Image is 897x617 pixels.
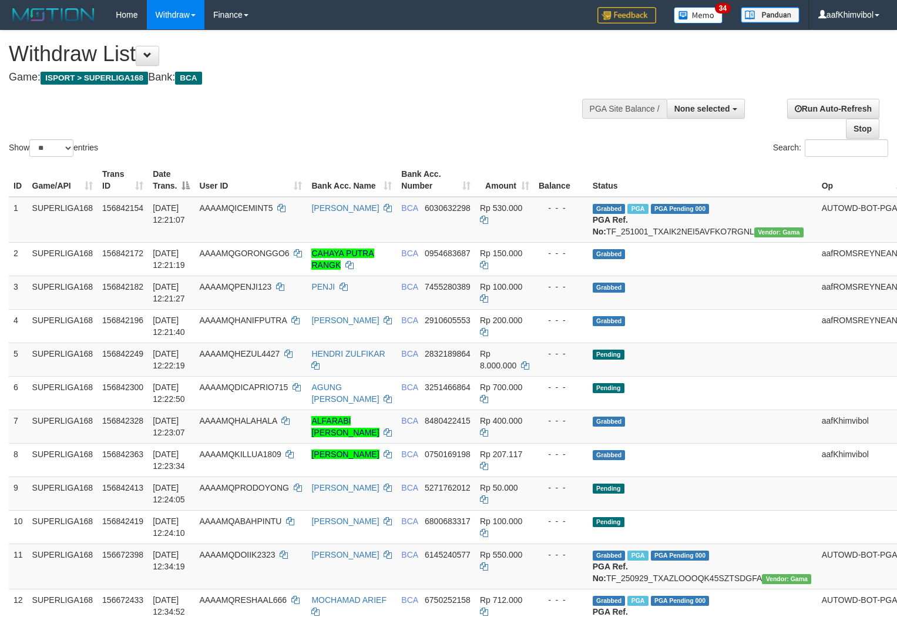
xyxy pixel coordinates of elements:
[425,203,471,213] span: Copy 6030632298 to clipboard
[29,139,73,157] select: Showentries
[9,276,28,309] td: 3
[153,203,185,224] span: [DATE] 12:21:07
[401,282,418,291] span: BCA
[401,349,418,358] span: BCA
[199,450,281,459] span: AAAAMQKILLUA1809
[9,477,28,510] td: 9
[425,282,471,291] span: Copy 7455280389 to clipboard
[754,227,804,237] span: Vendor URL: https://trx31.1velocity.biz
[153,450,185,471] span: [DATE] 12:23:34
[28,477,98,510] td: SUPERLIGA168
[627,551,648,561] span: Marked by aafsoycanthlai
[199,316,287,325] span: AAAAMQHANIFPUTRA
[311,203,379,213] a: [PERSON_NAME]
[401,483,418,492] span: BCA
[846,119,879,139] a: Stop
[199,383,288,392] span: AAAAMQDICAPRIO715
[9,197,28,243] td: 1
[480,203,522,213] span: Rp 530.000
[311,349,385,358] a: HENDRI ZULFIKAR
[667,99,745,119] button: None selected
[28,443,98,477] td: SUPERLIGA168
[28,276,98,309] td: SUPERLIGA168
[311,483,379,492] a: [PERSON_NAME]
[9,309,28,343] td: 4
[153,249,185,270] span: [DATE] 12:21:19
[199,595,287,605] span: AAAAMQRESHAAL666
[401,249,418,258] span: BCA
[9,544,28,589] td: 11
[539,348,583,360] div: - - -
[28,163,98,197] th: Game/API: activate to sort column ascending
[593,316,626,326] span: Grabbed
[28,197,98,243] td: SUPERLIGA168
[593,350,624,360] span: Pending
[102,349,143,358] span: 156842249
[593,283,626,293] span: Grabbed
[480,349,516,370] span: Rp 8.000.000
[425,316,471,325] span: Copy 2910605553 to clipboard
[593,215,628,236] b: PGA Ref. No:
[28,309,98,343] td: SUPERLIGA168
[102,483,143,492] span: 156842413
[102,203,143,213] span: 156842154
[582,99,667,119] div: PGA Site Balance /
[588,544,817,589] td: TF_250929_TXAZLOOOQK45SZTSDGFA
[28,510,98,544] td: SUPERLIGA168
[425,517,471,526] span: Copy 6800683317 to clipboard
[153,416,185,437] span: [DATE] 12:23:07
[593,517,624,527] span: Pending
[425,416,471,425] span: Copy 8480422415 to clipboard
[28,544,98,589] td: SUPERLIGA168
[480,595,522,605] span: Rp 712.000
[311,282,335,291] a: PENJI
[311,517,379,526] a: [PERSON_NAME]
[199,550,275,559] span: AAAAMQDOIIK2323
[153,282,185,303] span: [DATE] 12:21:27
[539,415,583,427] div: - - -
[311,450,379,459] a: [PERSON_NAME]
[153,483,185,504] span: [DATE] 12:24:05
[593,417,626,427] span: Grabbed
[311,316,379,325] a: [PERSON_NAME]
[539,281,583,293] div: - - -
[539,515,583,527] div: - - -
[28,410,98,443] td: SUPERLIGA168
[805,139,888,157] input: Search:
[41,72,148,85] span: ISPORT > SUPERLIGA168
[199,282,271,291] span: AAAAMQPENJI123
[102,550,143,559] span: 156672398
[102,517,143,526] span: 156842419
[28,242,98,276] td: SUPERLIGA168
[401,316,418,325] span: BCA
[401,550,418,559] span: BCA
[425,450,471,459] span: Copy 0750169198 to clipboard
[593,204,626,214] span: Grabbed
[9,343,28,376] td: 5
[539,202,583,214] div: - - -
[627,596,648,606] span: Marked by aafsoycanthlai
[153,349,185,370] span: [DATE] 12:22:19
[199,249,289,258] span: AAAAMQGORONGGO6
[153,517,185,538] span: [DATE] 12:24:10
[425,483,471,492] span: Copy 5271762012 to clipboard
[425,595,471,605] span: Copy 6750252158 to clipboard
[311,416,379,437] a: ALFARABI [PERSON_NAME]
[627,204,648,214] span: Marked by aafsoycanthlai
[9,443,28,477] td: 8
[102,282,143,291] span: 156842182
[401,416,418,425] span: BCA
[539,247,583,259] div: - - -
[153,550,185,571] span: [DATE] 12:34:19
[148,163,194,197] th: Date Trans.: activate to sort column descending
[9,376,28,410] td: 6
[593,249,626,259] span: Grabbed
[307,163,397,197] th: Bank Acc. Name: activate to sort column ascending
[593,562,628,583] b: PGA Ref. No:
[425,550,471,559] span: Copy 6145240577 to clipboard
[674,7,723,24] img: Button%20Memo.svg
[715,3,731,14] span: 34
[534,163,588,197] th: Balance
[311,249,374,270] a: CAHAYA PUTRA RANGK
[199,517,281,526] span: AAAAMQABAHPINTU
